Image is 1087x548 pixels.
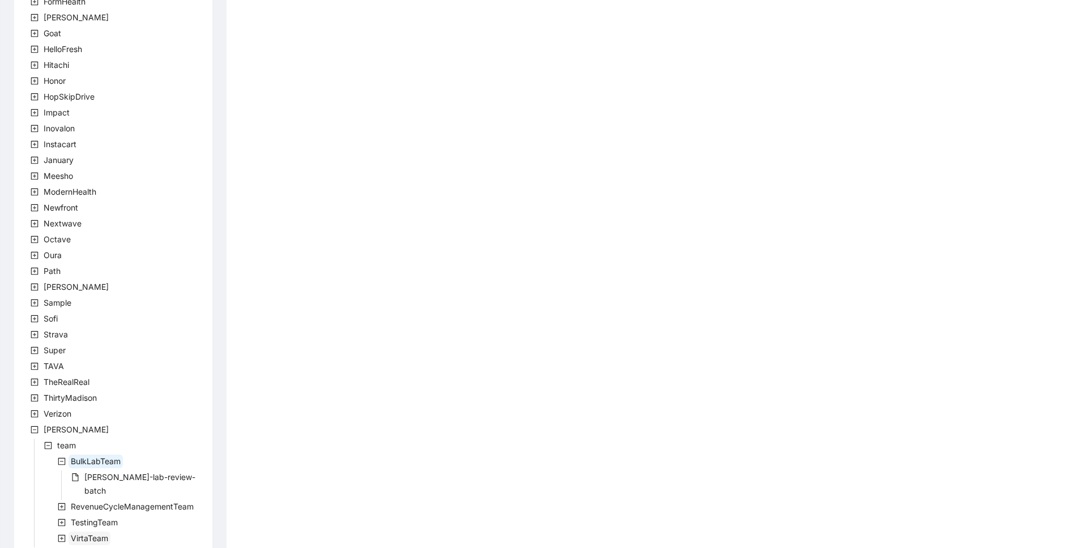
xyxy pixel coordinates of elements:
span: Verizon [44,409,71,418]
span: Sofi [41,312,60,326]
span: TestingTeam [69,516,120,529]
span: RevenueCycleManagementTeam [71,502,194,511]
span: Rothman [41,280,111,294]
span: minus-square [58,457,66,465]
span: Nextwave [44,219,82,228]
span: Sofi [44,314,58,323]
span: Inovalon [41,122,77,135]
span: plus-square [31,251,38,259]
span: TheRealReal [44,377,89,387]
span: Octave [41,233,73,246]
span: plus-square [31,109,38,117]
span: Nextwave [41,217,84,230]
span: Instacart [44,139,76,149]
span: Super [44,345,66,355]
span: plus-square [31,315,38,323]
span: team [57,440,76,450]
span: plus-square [31,346,38,354]
span: plus-square [31,267,38,275]
span: Verizon [41,407,74,421]
span: Impact [41,106,72,119]
span: Hitachi [44,60,69,70]
span: Inovalon [44,123,75,133]
span: plus-square [31,236,38,243]
span: Honor [41,74,68,88]
span: Octave [44,234,71,244]
span: Sample [44,298,71,307]
span: plus-square [31,394,38,402]
span: minus-square [31,426,38,434]
span: ThirtyMadison [44,393,97,403]
span: plus-square [31,14,38,22]
span: plus-square [58,519,66,526]
span: [PERSON_NAME]-lab-review-batch [84,472,195,495]
span: HelloFresh [44,44,82,54]
span: VirtaTeam [69,532,110,545]
span: [PERSON_NAME] [44,425,109,434]
span: Meesho [44,171,73,181]
span: TestingTeam [71,517,118,527]
span: Sample [41,296,74,310]
span: Honor [44,76,66,85]
span: Newfront [41,201,80,215]
span: plus-square [31,410,38,418]
span: Oura [44,250,62,260]
span: Meesho [41,169,75,183]
span: TAVA [41,359,66,373]
span: plus-square [58,503,66,511]
span: plus-square [31,188,38,196]
span: plus-square [31,45,38,53]
span: [PERSON_NAME] [44,12,109,22]
span: Instacart [41,138,79,151]
span: Newfront [44,203,78,212]
span: plus-square [31,140,38,148]
span: minus-square [44,442,52,449]
span: Impact [44,108,70,117]
span: ModernHealth [44,187,96,196]
span: TAVA [44,361,64,371]
span: team [55,439,78,452]
span: plus-square [31,125,38,132]
span: Strava [41,328,70,341]
span: BulkLabTeam [71,456,121,466]
span: plus-square [31,204,38,212]
span: Goat [41,27,63,40]
span: plus-square [31,362,38,370]
span: plus-square [31,378,38,386]
span: ModernHealth [41,185,99,199]
span: Virta [41,423,111,436]
span: virta-lab-review-batch [82,470,212,498]
span: file [71,473,79,481]
span: RevenueCycleManagementTeam [69,500,196,513]
span: HelloFresh [41,42,84,56]
span: VirtaTeam [71,533,108,543]
span: January [44,155,74,165]
span: plus-square [31,331,38,339]
span: January [41,153,76,167]
span: plus-square [31,77,38,85]
span: Strava [44,329,68,339]
span: plus-square [31,220,38,228]
span: Hitachi [41,58,71,72]
span: plus-square [31,172,38,180]
span: Super [41,344,68,357]
span: HopSkipDrive [44,92,95,101]
span: plus-square [31,283,38,291]
span: TheRealReal [41,375,92,389]
span: HopSkipDrive [41,90,97,104]
span: Goat [44,28,61,38]
span: [PERSON_NAME] [44,282,109,292]
span: plus-square [58,534,66,542]
span: Garner [41,11,111,24]
span: BulkLabTeam [69,455,123,468]
span: plus-square [31,29,38,37]
span: Path [44,266,61,276]
span: ThirtyMadison [41,391,99,405]
span: Oura [41,249,64,262]
span: plus-square [31,299,38,307]
span: plus-square [31,61,38,69]
span: plus-square [31,93,38,101]
span: Path [41,264,63,278]
span: plus-square [31,156,38,164]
